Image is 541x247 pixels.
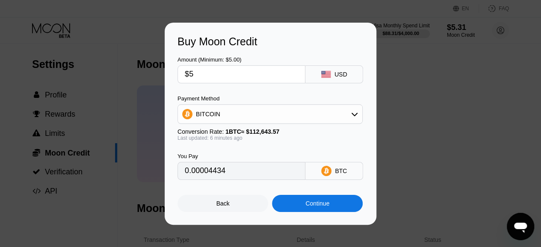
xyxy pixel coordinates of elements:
[177,135,363,141] div: Last updated: 6 minutes ago
[177,195,268,212] div: Back
[177,35,364,48] div: Buy Moon Credit
[177,128,363,135] div: Conversion Rate:
[216,200,230,207] div: Back
[335,168,347,174] div: BTC
[178,106,362,123] div: BITCOIN
[334,71,347,78] div: USD
[177,153,305,159] div: You Pay
[185,66,298,83] input: $0.00
[225,128,279,135] span: 1 BTC ≈ $112,643.57
[305,200,329,207] div: Continue
[507,213,534,240] iframe: Schaltfläche zum Öffnen des Messaging-Fensters
[272,195,363,212] div: Continue
[177,56,305,63] div: Amount (Minimum: $5.00)
[196,111,220,118] div: BITCOIN
[177,95,363,102] div: Payment Method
